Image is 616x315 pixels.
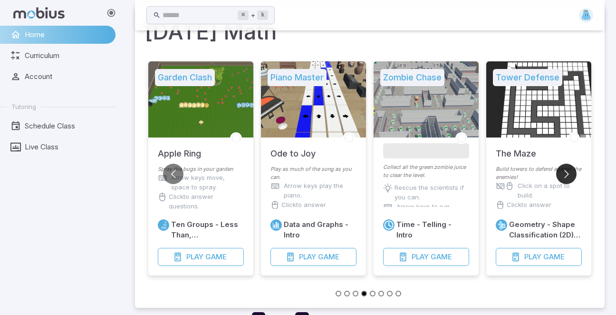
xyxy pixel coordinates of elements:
[396,219,469,240] h6: Time - Telling - Intro
[270,219,282,231] a: Data/Graphing
[171,219,244,240] h6: Ten Groups - Less Than, [GEOGRAPHIC_DATA]
[395,183,469,202] p: Rescue the scientists if you can.
[186,252,203,262] span: Play
[158,165,244,173] p: Spray the bugs in your garden
[344,291,350,296] button: Go to slide 2
[353,291,358,296] button: Go to slide 3
[144,16,595,48] h1: [DATE] Math
[518,181,582,200] p: Click on a spot to build.
[270,248,356,266] button: PlayGame
[370,291,375,296] button: Go to slide 5
[299,252,316,262] span: Play
[25,30,109,40] span: Home
[270,165,356,181] p: Play as much of the song as you can.
[509,219,582,240] h6: Geometry - Shape Classification (2D) - Intro
[579,8,593,22] img: trapezoid.svg
[383,163,469,179] p: Collect all the green zombie juice to clear the level.
[496,248,582,266] button: PlayGame
[158,138,201,160] h5: Apple Ring
[158,219,169,231] a: Place Value
[25,142,109,152] span: Live Class
[155,69,215,86] h5: Garden Clash
[556,164,577,184] button: Go to next slide
[496,165,582,181] p: Build towers to defend against the enemies!
[383,219,395,231] a: Time
[284,181,356,200] p: Arrow keys play the piano.
[493,69,562,86] h5: Tower Defense
[507,200,582,219] p: Click to answer questions.
[205,252,227,262] span: Game
[412,252,429,262] span: Play
[543,252,565,262] span: Game
[318,252,339,262] span: Game
[387,291,393,296] button: Go to slide 7
[268,69,327,86] h5: Piano Master
[11,102,36,111] span: Tutoring
[524,252,541,262] span: Play
[378,291,384,296] button: Go to slide 6
[257,10,268,20] kbd: k
[396,202,451,212] p: Arrow keys to run.
[238,10,268,21] div: +
[25,121,109,131] span: Schedule Class
[25,71,109,82] span: Account
[281,200,356,219] p: Click to answer questions.
[380,69,444,86] h5: Zombie Chase
[238,10,249,20] kbd: ⌘
[496,138,536,160] h5: The Maze
[496,219,507,231] a: Geometry 2D
[383,248,469,266] button: PlayGame
[284,219,356,240] h6: Data and Graphs - Intro
[25,50,109,61] span: Curriculum
[158,248,244,266] button: PlayGame
[431,252,452,262] span: Game
[171,173,244,192] p: Arrow keys move, space to spray.
[270,138,316,160] h5: Ode to Joy
[361,291,367,296] button: Go to slide 4
[395,291,401,296] button: Go to slide 8
[336,291,341,296] button: Go to slide 1
[169,192,244,211] p: Click to answer questions.
[163,164,183,184] button: Go to previous slide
